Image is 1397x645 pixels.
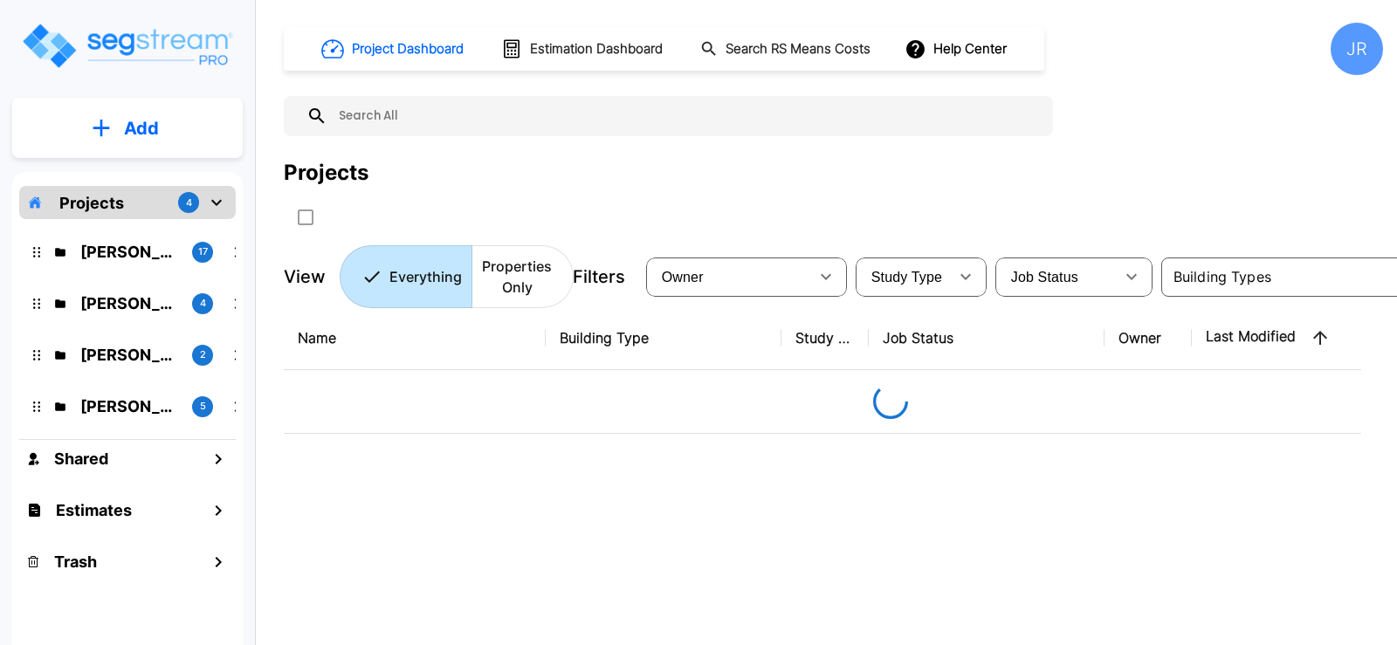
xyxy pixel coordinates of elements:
div: Projects [284,157,368,189]
button: Properties Only [471,245,574,308]
p: Filters [573,264,625,290]
p: Karina's Folder [80,292,178,315]
h1: Estimation Dashboard [530,39,663,59]
div: JR [1331,23,1383,75]
h1: Search RS Means Costs [726,39,871,59]
p: Everything [389,266,462,287]
h1: Estimates [56,498,132,522]
p: Add [124,115,159,141]
p: Properties Only [482,256,552,298]
th: Owner [1105,306,1192,370]
p: M.E. Folder [80,343,178,367]
h1: Project Dashboard [352,39,464,59]
span: Study Type [871,270,942,285]
p: Kristina's Folder (Finalized Reports) [80,240,178,264]
p: 17 [198,244,208,259]
button: Project Dashboard [314,30,473,68]
button: Estimation Dashboard [494,31,672,67]
th: Name [284,306,546,370]
span: Job Status [1011,270,1078,285]
th: Study Type [781,306,869,370]
button: Search RS Means Costs [693,32,880,66]
div: Select [999,252,1114,301]
p: View [284,264,326,290]
th: Building Type [546,306,781,370]
p: 4 [186,196,192,210]
th: Last Modified [1192,306,1384,370]
p: 5 [200,399,206,414]
button: Everything [340,245,472,308]
p: Projects [59,191,124,215]
button: Help Center [901,32,1014,65]
img: Logo [20,21,234,71]
span: Owner [662,270,704,285]
th: Job Status [869,306,1105,370]
h1: Trash [54,550,97,573]
input: Search All [327,96,1044,136]
div: Select [650,252,809,301]
h1: Shared [54,447,108,470]
button: SelectAll [288,200,323,235]
p: 2 [200,347,206,362]
p: Jon's Folder [80,395,178,418]
div: Select [859,252,948,301]
input: Building Types [1166,264,1389,289]
button: Add [12,103,243,154]
div: Platform [340,245,574,308]
p: 4 [200,296,206,311]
